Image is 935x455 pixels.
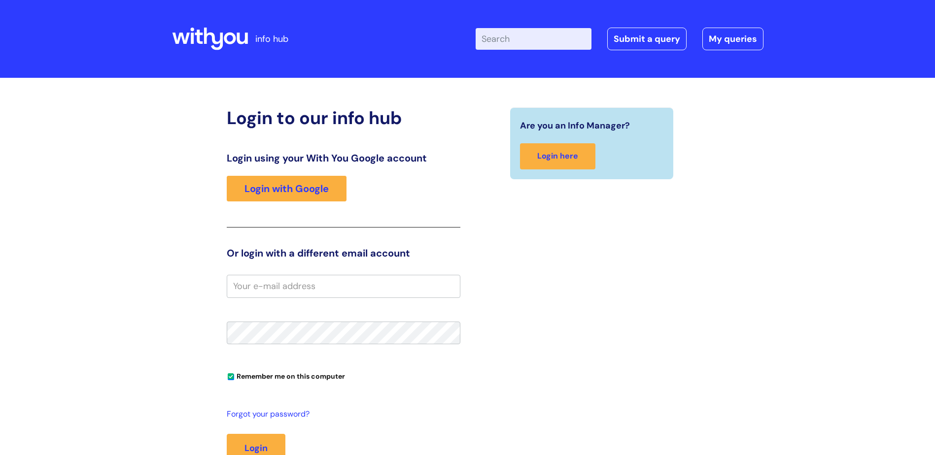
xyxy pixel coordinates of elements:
p: info hub [255,31,288,47]
span: Are you an Info Manager? [520,118,630,133]
input: Your e-mail address [227,275,460,297]
a: Login with Google [227,176,346,201]
a: Submit a query [607,28,687,50]
div: You can uncheck this option if you're logging in from a shared device [227,368,460,384]
h3: Or login with a different email account [227,247,460,259]
a: Login here [520,143,595,169]
h3: Login using your With You Google account [227,152,460,164]
label: Remember me on this computer [227,370,345,381]
input: Search [476,28,591,50]
input: Remember me on this computer [228,374,234,380]
a: Forgot your password? [227,407,455,422]
a: My queries [702,28,763,50]
h2: Login to our info hub [227,107,460,129]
